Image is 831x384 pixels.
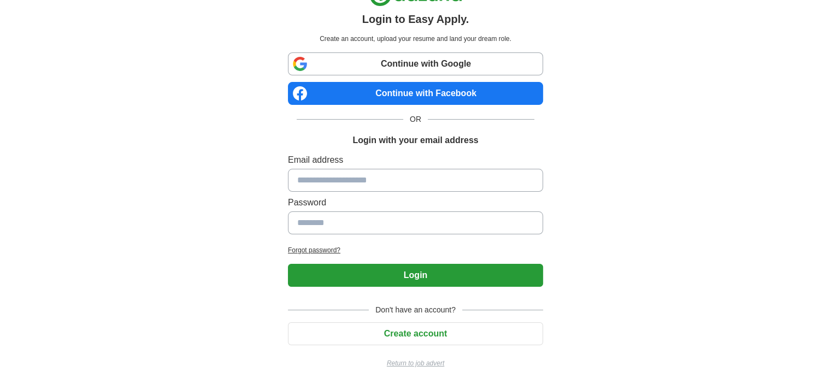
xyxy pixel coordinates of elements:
a: Forgot password? [288,245,543,255]
span: Don't have an account? [369,304,462,316]
h1: Login to Easy Apply. [362,11,469,27]
button: Login [288,264,543,287]
button: Create account [288,322,543,345]
a: Create account [288,329,543,338]
a: Continue with Google [288,52,543,75]
span: OR [403,114,428,125]
a: Return to job advert [288,358,543,368]
label: Email address [288,153,543,167]
h1: Login with your email address [352,134,478,147]
a: Continue with Facebook [288,82,543,105]
p: Create an account, upload your resume and land your dream role. [290,34,541,44]
label: Password [288,196,543,209]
